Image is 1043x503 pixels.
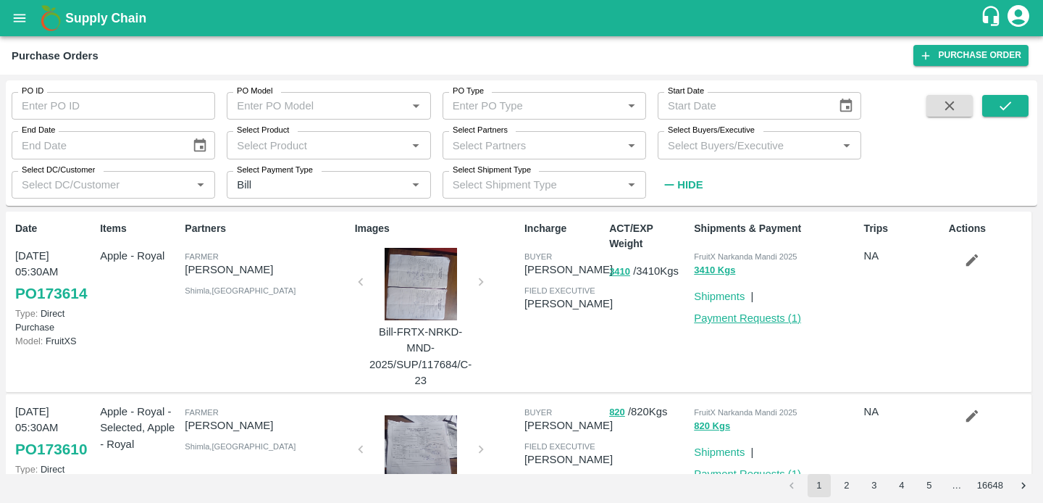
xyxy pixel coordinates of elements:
button: 3410 [609,264,630,280]
input: Select Buyers/Executive [662,136,833,154]
button: 3410 Kgs [694,262,735,279]
button: 820 Kgs [694,418,730,435]
button: Hide [658,172,707,197]
span: Shimla , [GEOGRAPHIC_DATA] [185,286,296,295]
p: Bill-FRTX-NRKD-MND-2025/SUP/117684/C-23 [366,324,475,388]
p: Direct Purchase [15,307,94,334]
input: Enter PO Model [231,96,383,115]
p: Images [355,221,519,236]
p: Trips [864,221,943,236]
button: Open [406,136,425,155]
p: / 820 Kgs [609,404,688,420]
p: Apple - Royal [100,248,179,264]
p: [PERSON_NAME] [524,417,613,433]
input: Select Partners [447,136,618,154]
input: Enter PO ID [12,92,215,120]
label: End Date [22,125,55,136]
button: Open [622,136,641,155]
button: Go to page 4 [890,474,913,497]
span: FruitX Narkanda Mandi 2025 [694,252,797,261]
label: Select DC/Customer [22,165,95,176]
p: NA [864,248,943,264]
div: Purchase Orders [12,46,99,65]
input: Select DC/Customer [16,175,187,194]
p: Date [15,221,94,236]
a: Shipments [694,446,745,458]
span: Farmer [185,408,218,417]
span: FruitX Narkanda Mandi 2025 [694,408,797,417]
label: PO Model [237,86,273,97]
p: Direct Purchase [15,462,94,490]
span: field executive [524,286,595,295]
span: Type: [15,464,38,475]
button: 820 [609,404,625,421]
span: Farmer [185,252,218,261]
button: Go to next page [1012,474,1035,497]
label: PO ID [22,86,43,97]
p: Actions [949,221,1028,236]
b: Supply Chain [65,11,146,25]
input: Select Shipment Type [447,175,618,194]
p: [PERSON_NAME] [185,417,348,433]
div: … [945,479,968,493]
p: [DATE] 05:30AM [15,248,94,280]
button: Open [406,175,425,194]
a: Supply Chain [65,8,980,28]
button: open drawer [3,1,36,35]
p: [PERSON_NAME] [185,262,348,278]
p: NA [864,404,943,420]
a: Payment Requests (1) [694,468,801,480]
button: Open [837,136,856,155]
a: Purchase Order [913,45,1029,66]
span: field executive [524,442,595,451]
label: Select Partners [453,125,508,136]
input: Select Product [231,136,402,154]
span: Model: [15,336,43,346]
a: Shipments [694,291,745,302]
p: Partners [185,221,348,236]
label: Select Product [237,125,289,136]
button: Go to page 2 [835,474,858,497]
button: Open [191,175,210,194]
div: | [745,283,753,304]
button: Choose date [186,132,214,159]
span: Shimla , [GEOGRAPHIC_DATA] [185,442,296,451]
div: account of current user [1005,3,1031,33]
p: Incharge [524,221,603,236]
a: PO173614 [15,280,87,307]
div: customer-support [980,5,1005,31]
input: Select Payment Type [231,175,383,194]
label: PO Type [453,86,484,97]
nav: pagination navigation [778,474,1037,497]
p: [PERSON_NAME] [524,262,613,278]
span: buyer [524,252,552,261]
label: Select Payment Type [237,165,313,176]
p: [PERSON_NAME] [524,296,613,312]
button: Open [406,96,425,115]
button: Go to page 16648 [973,474,1008,497]
input: End Date [12,131,180,159]
p: ACT/EXP Weight [609,221,688,251]
p: [PERSON_NAME] [524,452,613,467]
span: buyer [524,408,552,417]
p: [DATE] 05:30AM [15,404,94,436]
button: Open [622,96,641,115]
label: Start Date [668,86,704,97]
p: / 3410 Kgs [609,263,688,280]
button: Open [622,175,641,194]
p: Apple - Royal - Selected, Apple - Royal [100,404,179,452]
label: Select Shipment Type [453,165,531,176]
a: PO173610 [15,436,87,462]
button: Go to page 5 [918,474,941,497]
button: Choose date [832,92,860,120]
a: Payment Requests (1) [694,312,801,324]
div: | [745,438,753,460]
p: FruitXS [15,334,94,348]
p: Items [100,221,179,236]
button: Go to page 3 [863,474,886,497]
input: Enter PO Type [447,96,599,115]
button: page 1 [808,474,831,497]
span: Type: [15,308,38,319]
input: Start Date [658,92,826,120]
label: Select Buyers/Executive [668,125,755,136]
